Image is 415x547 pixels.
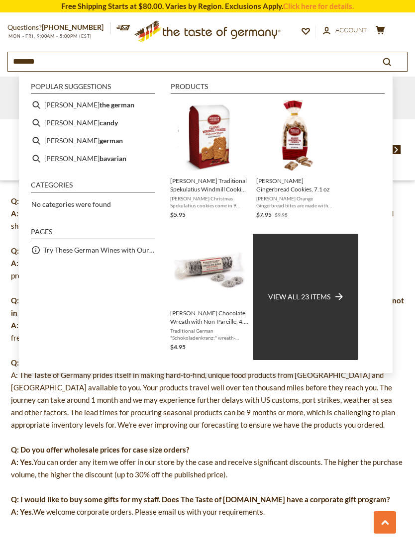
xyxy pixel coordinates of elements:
span: [PERSON_NAME] Christmas Spekulatius cookies come in 9 beautiful, seasonally-themed shapes. Origin... [170,195,248,209]
span: $7.95 [256,211,272,218]
li: Categories [31,182,155,192]
li: hermann candy [27,114,159,132]
img: next arrow [392,145,401,154]
a: Click here for details. [283,1,354,10]
strong: Q: Do you offer wholesale prices for case size orders? [11,445,189,454]
strong: Q: Why is my shipment of seasonal products delayed? [11,358,192,367]
strong: A: Yes. [11,507,33,516]
strong: A: Yes. [11,457,33,466]
p: Questions? [7,21,111,34]
li: hermann german [27,132,159,150]
li: Hermann Traditional Spekulatius Windmill Cookies, Assorted Shapes, 14.1 oz [166,96,252,224]
span: [PERSON_NAME] Orange Gingerbread bites are made with traditional lebkuchen (gingerbread) dough in... [256,195,334,209]
b: the german [100,99,134,110]
span: View all 23 items [268,291,330,302]
span: $5.95 [170,211,186,218]
a: Account [323,25,367,36]
li: View all 23 items [252,233,359,361]
a: [PERSON_NAME] Gingerbread Cookies, 7.1 oz[PERSON_NAME] Orange Gingerbread bites are made with tra... [256,100,334,220]
strong: A: No. [11,259,31,268]
span: $4.95 [170,343,186,351]
b: bavarian [100,153,126,164]
span: No categories were found [31,200,111,208]
span: [PERSON_NAME] Gingerbread Cookies, 7.1 oz [256,177,334,193]
a: [PERSON_NAME] Traditional Spekulatius Windmill Cookies, Assorted Shapes, 14.1 oz[PERSON_NAME] Chr... [170,100,248,220]
strong: Q: I would like to buy some gifts for my staff. Does The Taste of [DOMAIN_NAME] have a corporate ... [11,495,390,504]
li: Products [171,83,384,94]
li: Popular suggestions [31,83,155,94]
li: Hermann Chocolate Wreath with Non-Pareille, 4.4 oz [166,228,252,356]
strong: Q: Can you notify me when out-of-stock products are back in inventory or can I order products tha... [11,296,404,317]
li: hermann the german [27,96,159,114]
div: Instant Search Results [19,74,393,373]
b: candy [100,117,118,128]
li: hermann bavarian [27,150,159,168]
strong: Q: I received a gift from a friend that I do not really like. May I return it for something else? [11,246,313,255]
strong: A: Yes, [11,209,33,218]
span: [PERSON_NAME] Chocolate Wreath with Non-Pareille, 4.4 oz [170,309,248,326]
span: Account [335,26,367,34]
span: Traditional German "Schokoladenkranz:" wreath-shaped chocolate rounds covered with non-pareille t... [170,327,248,341]
li: Hermann Orange Gingerbread Cookies, 7.1 oz [252,96,338,224]
strong: Q: May I ship multiple packages to multiple addresses? [11,196,194,205]
li: Pages [31,228,155,239]
strong: A: Yes. [11,321,33,330]
b: german [100,135,123,146]
span: $9.95 [275,212,288,218]
li: Try These German Wines with Our Pastry or Charcuterie [27,241,159,259]
a: [PHONE_NUMBER] [42,23,104,31]
span: MON - FRI, 9:00AM - 5:00PM (EST) [7,33,92,39]
a: [PERSON_NAME] Chocolate Wreath with Non-Pareille, 4.4 ozTraditional German "Schokoladenkranz:" wr... [170,232,248,352]
a: Try These German Wines with Our Pastry or Charcuterie [43,244,155,256]
span: [PERSON_NAME] Traditional Spekulatius Windmill Cookies, Assorted Shapes, 14.1 oz [170,177,248,193]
